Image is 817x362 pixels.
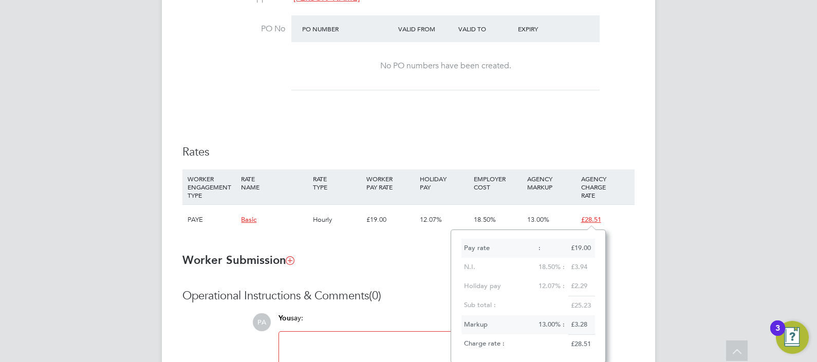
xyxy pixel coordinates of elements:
div: No PO numbers have been created. [302,61,589,71]
div: Holiday pay [461,277,536,296]
div: Valid To [456,20,516,38]
h3: Rates [182,145,635,160]
div: EMPLOYER COST [471,169,525,196]
span: PA [253,313,271,331]
div: £3.28 [568,315,595,334]
label: PO No [182,24,285,34]
div: AGENCY CHARGE RATE [579,169,632,204]
div: £25.23 [568,296,595,315]
div: 13.00% : [536,315,568,334]
div: : [536,239,568,258]
div: £2.29 [568,277,595,296]
span: You [278,314,291,322]
b: Worker Submission [182,253,294,267]
span: Basic [241,215,256,224]
button: Open Resource Center, 3 new notifications [776,321,809,354]
div: N.I. [461,258,536,277]
span: £28.51 [581,215,601,224]
div: WORKER ENGAGEMENT TYPE [185,169,238,204]
div: PO Number [300,20,396,38]
div: 12.07% : [536,277,568,296]
div: HOLIDAY PAY [417,169,471,196]
div: RATE NAME [238,169,310,196]
div: £28.51 [568,334,595,354]
div: Markup [461,315,536,334]
div: Expiry [515,20,575,38]
div: £3.94 [568,258,595,277]
span: 18.50% [474,215,496,224]
div: Pay rate [461,239,536,258]
div: 18.50% : [536,258,568,277]
div: £19.00 [364,205,417,235]
div: Hourly [310,205,364,235]
h3: Operational Instructions & Comments [182,289,635,303]
div: £19.00 [568,239,595,258]
span: 13.00% [527,215,549,224]
div: Charge rate : [461,334,568,353]
div: WORKER PAY RATE [364,169,417,196]
div: say: [278,313,552,331]
div: AGENCY MARKUP [525,169,578,196]
div: Sub total : [461,296,568,315]
div: 3 [775,328,780,341]
span: (0) [369,289,381,302]
div: PAYE [185,205,238,235]
div: RATE TYPE [310,169,364,196]
div: Valid From [396,20,456,38]
span: 12.07% [420,215,442,224]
